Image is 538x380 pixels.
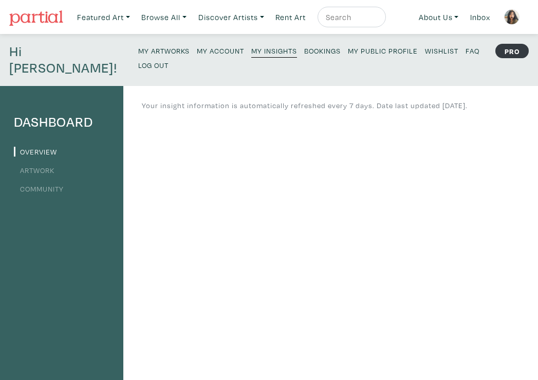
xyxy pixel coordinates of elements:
[325,11,376,24] input: Search
[14,165,54,175] a: Artwork
[197,43,244,57] a: My Account
[251,46,297,56] small: My Insights
[14,147,57,157] a: Overview
[137,7,191,28] a: Browse All
[14,114,109,130] h4: Dashboard
[466,46,479,56] small: FAQ
[466,7,495,28] a: Inbox
[251,43,297,58] a: My Insights
[495,44,529,58] strong: PRO
[14,184,64,194] a: Community
[466,43,479,57] a: FAQ
[504,9,520,25] img: phpThumb.php
[197,46,244,56] small: My Account
[304,43,341,57] a: Bookings
[414,7,463,28] a: About Us
[72,7,135,28] a: Featured Art
[348,46,418,56] small: My Public Profile
[194,7,269,28] a: Discover Artists
[138,58,169,72] a: Log Out
[138,43,190,57] a: My Artworks
[348,43,418,57] a: My Public Profile
[138,46,190,56] small: My Artworks
[425,46,458,56] small: Wishlist
[9,43,124,77] h4: Hi [PERSON_NAME]!
[138,60,169,70] small: Log Out
[425,43,458,57] a: Wishlist
[304,46,341,56] small: Bookings
[142,100,468,111] p: Your insight information is automatically refreshed every 7 days. Date last updated [DATE].
[271,7,310,28] a: Rent Art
